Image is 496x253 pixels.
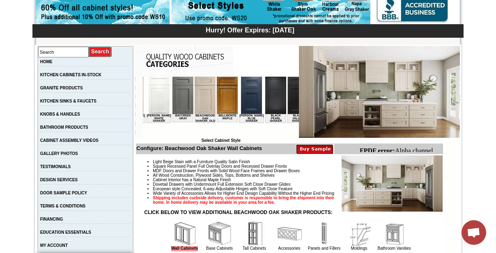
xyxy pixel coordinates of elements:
[144,210,332,215] strong: CLICK BELOW TO VIEW ADDITIONAL BEACHWOOD OAK SHAKER PRODUCTS:
[378,246,411,251] a: Bathroom Vanities
[40,138,99,143] a: CABINET ASSEMBLY VIDEOS
[277,221,302,246] img: Accessories
[40,151,78,156] a: GALLERY PHOTOS
[40,164,71,169] a: TESTIMONIALS
[308,246,340,251] a: Panels and Fillers
[40,204,86,208] a: TERMS & CONDITIONS
[3,3,83,25] body: Alpha channel not supported: images/WDC2412_JSI_1.4.jpg.png
[40,243,68,248] a: MY ACCOUNT
[312,221,337,246] img: Panels and Fillers
[3,3,39,10] b: FPDF error:
[40,125,88,130] a: BATHROOM PRODUCTS
[153,160,442,164] li: Light Beige Stain with a Furniture Quality Satin Finish
[143,77,299,138] iframe: Browser incompatible
[342,155,443,212] img: Product Image
[40,230,91,235] a: EDUCATION ESSENTIALS
[40,73,101,77] a: KITCHEN CABINETS IN-STOCK
[153,173,442,178] li: All Wood Construction, Plywood Sides, Tops, Bottoms and Shelves
[40,99,96,103] a: KITCHEN SINKS & FAUCETS
[145,37,165,46] td: Black Valley Shaker
[207,221,232,246] img: Base Cabinets
[278,246,301,251] a: Accessories
[153,182,442,187] li: Dovetail Drawers with Undermount Full Extension Soft Close Drawer Glides
[37,25,464,34] div: Hurry! Offer Expires: [DATE]
[153,169,442,173] li: MDF Doors and Drawer Fronts with Solid Wood Face Frames and Drawer Boxes
[351,246,367,251] a: Moldings
[171,246,198,251] a: Wall Cabinets
[40,191,87,195] a: DOOR SAMPLE POLICY
[40,178,78,182] a: DESIGN SERVICES
[40,217,63,221] a: FINANCING
[153,187,442,191] li: European style Concealed, 6-way-Adjustable Hinges with Soft Close Feature
[40,112,80,116] a: KNOBS & HANDLES
[153,164,442,169] li: Square Recessed Panel Full Overlay Doors and Recessed Drawer Fronts
[462,220,486,245] div: Open chat
[172,221,197,246] img: Wall Cabinets
[347,221,372,246] img: Moldings
[153,196,334,205] strong: Shipping includes curbside delivery, customer is responsible to bring the shipment into their hom...
[243,246,266,251] a: Tall Cabinets
[382,221,406,246] img: Bathroom Vanities
[299,46,460,138] img: Beachwood Oak Shaker
[40,86,83,90] a: GRANITE PRODUCTS
[201,138,241,143] b: Select Cabinet Style
[242,221,267,246] img: Tall Cabinets
[153,178,442,182] li: Cabinet Interior has a Natural Maple Finish
[153,191,442,196] li: Wide Variety of Accessories Allows for Higher End Design Capability Without the Higher End Pricing
[206,246,233,251] a: Base Cabinets
[89,46,112,57] input: Submit
[40,59,53,64] a: HOME
[136,145,262,151] b: Configure: Beachwood Oak Shaker Wall Cabinets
